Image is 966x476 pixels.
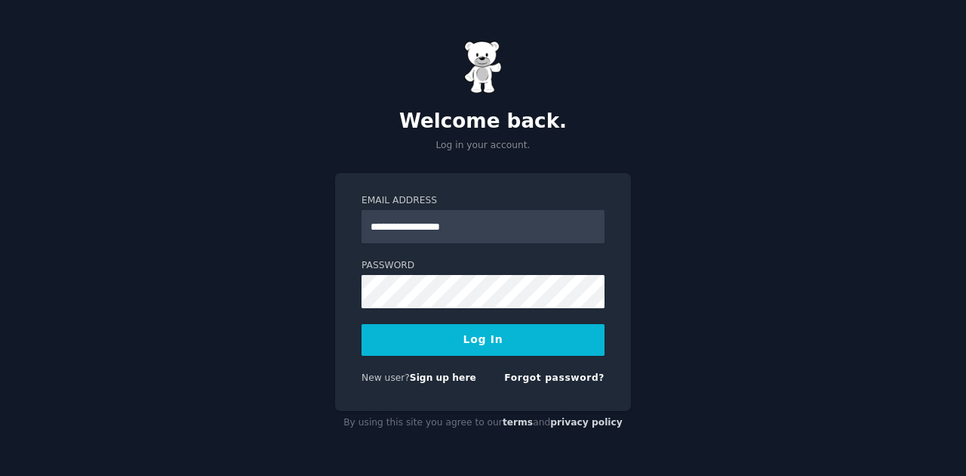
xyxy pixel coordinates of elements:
[335,139,631,153] p: Log in your account.
[410,372,476,383] a: Sign up here
[361,372,410,383] span: New user?
[503,417,533,428] a: terms
[361,324,605,356] button: Log In
[361,259,605,273] label: Password
[335,110,631,134] h2: Welcome back.
[550,417,623,428] a: privacy policy
[504,372,605,383] a: Forgot password?
[464,41,502,94] img: Gummy Bear
[361,194,605,208] label: Email Address
[335,411,631,435] div: By using this site you agree to our and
